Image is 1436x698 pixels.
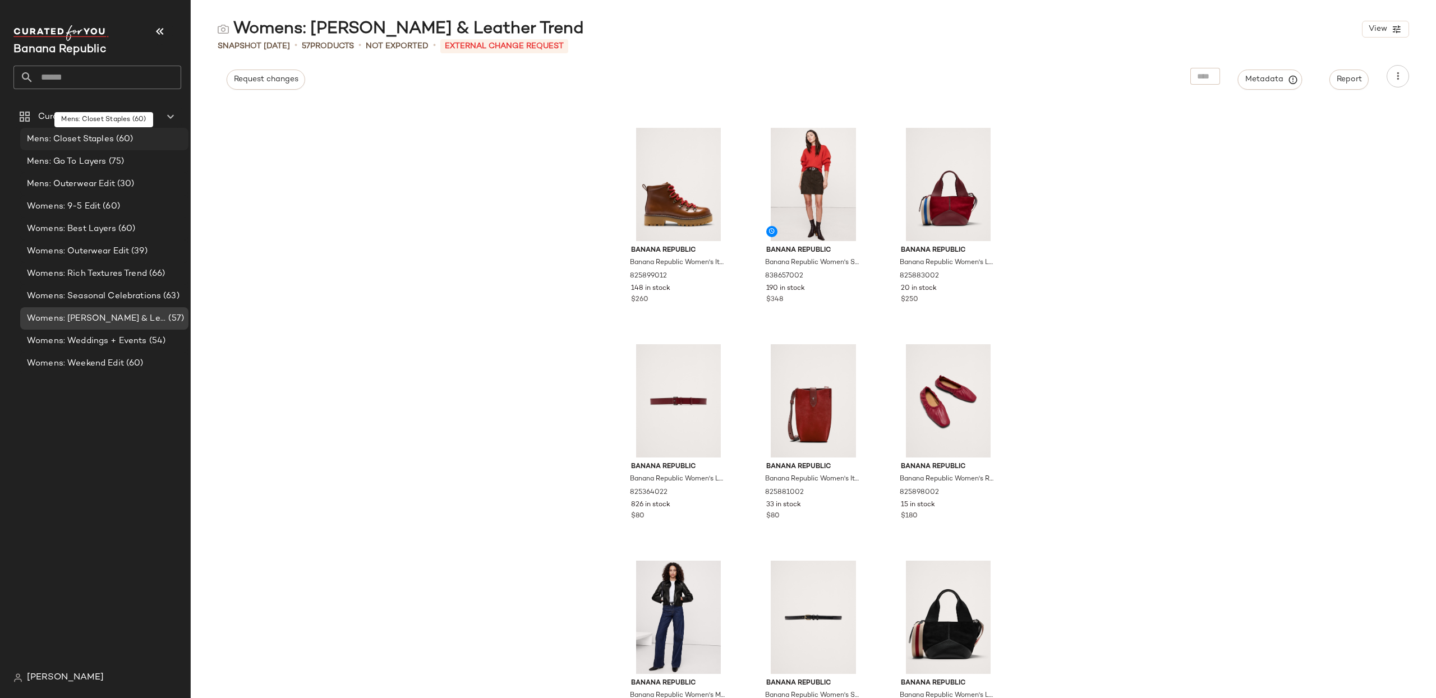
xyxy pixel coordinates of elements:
span: Banana Republic Women's Suede Mini Skirt Ganache Brown Size 0 [765,258,860,268]
span: 838657002 [765,271,803,281]
span: (30) [115,178,135,191]
img: cn56060526.jpg [757,561,870,674]
span: 825883002 [900,271,939,281]
span: Womens: Best Layers [27,223,116,235]
span: Mens: Outerwear Edit [27,178,115,191]
span: (60) [114,133,134,146]
span: (63) [161,290,179,303]
span: 825898002 [900,488,939,498]
span: View [1368,25,1387,34]
img: svg%3e [13,673,22,682]
span: Report [1336,75,1362,84]
span: Womens: Rich Textures Trend [27,267,147,280]
span: 20 in stock [901,284,937,294]
button: View [1362,21,1409,38]
img: cn57900783.jpg [622,561,735,674]
span: Not Exported [366,40,429,52]
img: cn60225877.jpg [757,344,870,457]
span: Banana Republic [901,246,996,256]
div: Products [302,40,354,52]
img: cn60202580.jpg [757,128,870,241]
span: 148 in stock [631,284,670,294]
span: 190 in stock [766,284,805,294]
span: Banana Republic Women's Italian Leather Crossbody Pouch Deep Red One Size [765,474,860,484]
span: • [358,39,361,53]
span: $348 [766,295,783,305]
span: Request changes [233,75,298,84]
span: Womens: Weekend Edit [27,357,124,370]
span: Metadata [1245,75,1296,85]
span: 15 in stock [901,500,935,510]
span: 57 [302,42,310,50]
span: Banana Republic [766,678,861,688]
span: (75) [107,155,125,168]
span: 825899012 [630,271,667,281]
span: 826 in stock [631,500,670,510]
span: $260 [631,295,648,305]
span: (39) [129,245,148,258]
button: Request changes [227,70,305,90]
span: (60) [100,200,120,213]
img: cn60337394.jpg [622,128,735,241]
button: Report [1329,70,1369,90]
span: • [433,39,436,53]
span: 825881002 [765,488,804,498]
span: Mens: Go To Layers [27,155,107,168]
img: cn60492521.jpg [892,128,1005,241]
span: $80 [766,511,780,521]
span: Banana Republic [766,246,861,256]
span: Womens: 9-5 Edit [27,200,100,213]
span: Banana Republic [631,678,726,688]
span: 825364022 [630,488,668,498]
div: Womens: [PERSON_NAME] & Leather Trend [218,18,584,40]
span: Snapshot [DATE] [218,40,290,52]
span: Banana Republic [766,462,861,472]
span: Curations [38,110,79,123]
span: $180 [901,511,918,521]
span: Banana Republic [901,678,996,688]
span: Banana Republic [631,246,726,256]
span: (57) [166,312,184,325]
span: $80 [631,511,645,521]
span: (54) [147,335,166,348]
span: 33 in stock [766,500,801,510]
span: Banana Republic [901,462,996,472]
span: Womens: Outerwear Edit [27,245,129,258]
p: External Change Request [440,39,568,53]
span: • [294,39,297,53]
span: $250 [901,295,918,305]
span: (60) [116,223,136,235]
img: cfy_white_logo.C9jOOHJF.svg [13,25,109,41]
img: cn60323433.jpg [892,344,1005,457]
span: Banana Republic Women's Leather Belt With Covered Roller Buckle Pure Red Leather Size M [630,474,725,484]
span: (60) [124,357,144,370]
img: cn60599831.jpg [892,561,1005,674]
span: Womens: [PERSON_NAME] & Leather Trend [27,312,166,325]
span: (66) [147,267,165,280]
span: Banana Republic Women's Ruched Leather Ballet Flat Deep Red Leather Size 6 [900,474,995,484]
span: Banana Republic Women's Italian Leather Alpine Boot Cognac Brown Leather Size 6 [630,258,725,268]
img: svg%3e [218,24,229,35]
span: Current Company Name [13,44,107,56]
span: Womens: Weddings + Events [27,335,147,348]
img: cn59690003.jpg [622,344,735,457]
span: Banana Republic Women's Leather & Suede Mini Zip Tote Dark Cherry Red One Size [900,258,995,268]
span: [PERSON_NAME] [27,671,104,685]
span: Womens: Seasonal Celebrations [27,290,161,303]
span: Banana Republic [631,462,726,472]
button: Metadata [1238,70,1302,90]
span: Mens: Closet Staples [27,133,114,146]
